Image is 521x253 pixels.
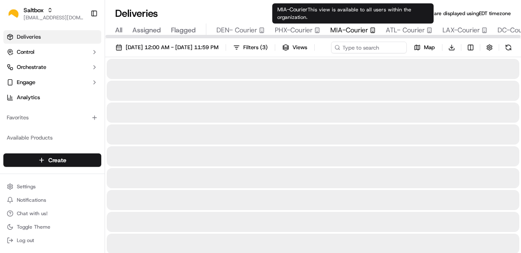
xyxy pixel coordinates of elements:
[17,79,35,86] span: Engage
[3,91,101,104] a: Analytics
[279,42,311,53] button: Views
[143,83,153,93] button: Start new chat
[68,119,138,134] a: 💻API Documentation
[3,45,101,59] button: Control
[8,34,153,47] p: Welcome 👋
[84,142,102,149] span: Pylon
[8,80,24,95] img: 1736555255976-a54dd68f-1ca7-489b-9aae-adbdc363a1c4
[8,8,25,25] img: Nash
[277,6,411,21] span: This view is available to all users within the organization.
[17,210,47,217] span: Chat with us!
[29,89,106,95] div: We're available if you need us!
[48,156,66,164] span: Create
[3,194,101,206] button: Notifications
[79,122,135,130] span: API Documentation
[3,208,101,219] button: Chat with us!
[17,197,46,203] span: Notifications
[3,181,101,192] button: Settings
[442,25,480,35] span: LAX-Courier
[24,14,84,21] button: [EMAIL_ADDRESS][DOMAIN_NAME]
[115,7,158,20] h1: Deliveries
[3,76,101,89] button: Engage
[115,25,122,35] span: All
[3,221,101,233] button: Toggle Theme
[17,63,46,71] span: Orchestrate
[3,111,101,124] div: Favorites
[112,42,222,53] button: [DATE] 12:00 AM - [DATE] 11:59 PM
[8,123,15,129] div: 📗
[229,42,271,53] button: Filters(3)
[412,10,511,17] span: All times are displayed using EDT timezone
[216,25,257,35] span: DEN- Courier
[132,25,161,35] span: Assigned
[22,54,151,63] input: Got a question? Start typing here...
[331,42,407,53] input: Type to search
[71,123,78,129] div: 💻
[503,42,514,53] button: Refresh
[17,33,41,41] span: Deliveries
[126,44,218,51] span: [DATE] 12:00 AM - [DATE] 11:59 PM
[17,224,50,230] span: Toggle Theme
[386,25,425,35] span: ATL- Courier
[17,237,34,244] span: Log out
[424,44,435,51] span: Map
[7,7,20,20] img: Saltbox
[171,25,196,35] span: Flagged
[5,119,68,134] a: 📗Knowledge Base
[275,25,313,35] span: PHX-Courier
[260,44,268,51] span: ( 3 )
[330,25,368,35] span: MIA-Courier
[243,44,268,51] span: Filters
[3,235,101,246] button: Log out
[3,61,101,74] button: Orchestrate
[272,3,434,24] div: MIA-Courier
[3,153,101,167] button: Create
[29,80,138,89] div: Start new chat
[292,44,307,51] span: Views
[17,122,64,130] span: Knowledge Base
[17,94,40,101] span: Analytics
[3,30,101,44] a: Deliveries
[17,48,34,56] span: Control
[410,42,439,53] button: Map
[17,183,36,190] span: Settings
[3,131,101,145] div: Available Products
[59,142,102,149] a: Powered byPylon
[3,3,87,24] button: SaltboxSaltbox[EMAIL_ADDRESS][DOMAIN_NAME]
[24,6,44,14] button: Saltbox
